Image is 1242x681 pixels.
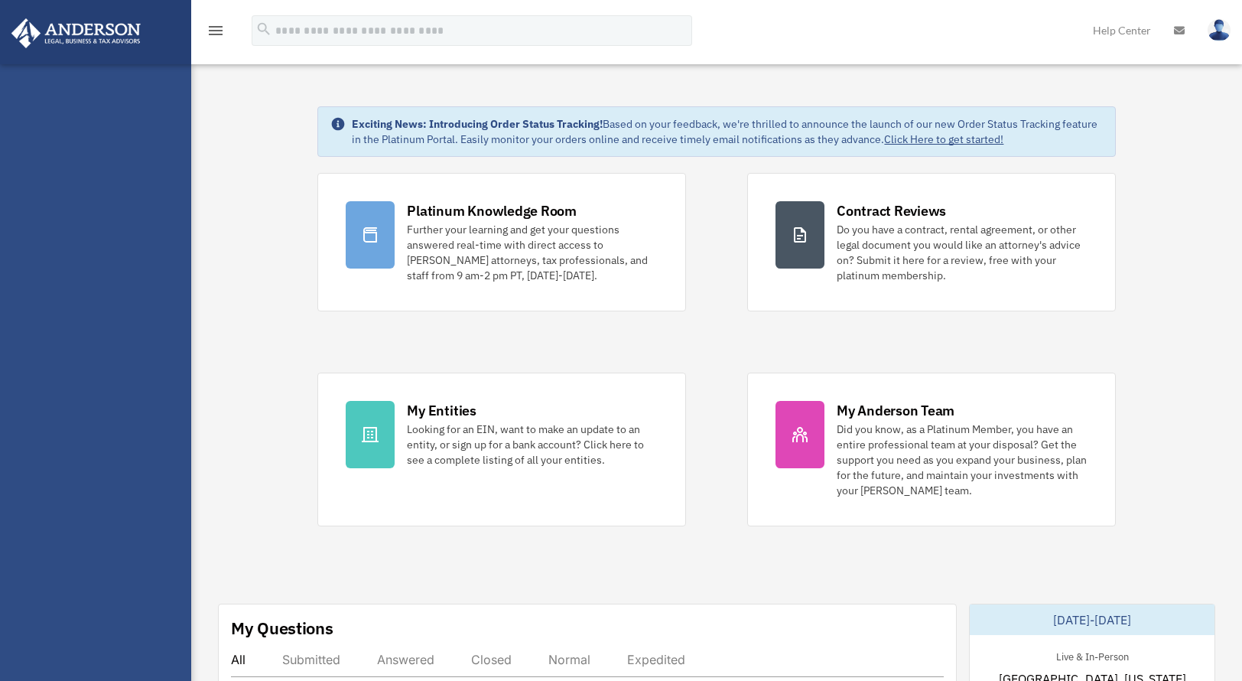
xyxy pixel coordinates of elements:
div: Did you know, as a Platinum Member, you have an entire professional team at your disposal? Get th... [837,422,1088,498]
i: search [255,21,272,37]
div: Expedited [627,652,685,667]
div: Platinum Knowledge Room [407,201,577,220]
div: Contract Reviews [837,201,946,220]
a: menu [206,27,225,40]
div: [DATE]-[DATE] [970,604,1214,635]
i: menu [206,21,225,40]
div: Normal [548,652,590,667]
div: Live & In-Person [1044,647,1141,663]
a: My Anderson Team Did you know, as a Platinum Member, you have an entire professional team at your... [747,373,1116,526]
div: Answered [377,652,434,667]
div: All [231,652,245,667]
div: My Anderson Team [837,401,954,420]
div: Based on your feedback, we're thrilled to announce the launch of our new Order Status Tracking fe... [352,116,1102,147]
a: Click Here to get started! [884,132,1003,146]
div: My Questions [231,617,333,640]
a: My Entities Looking for an EIN, want to make an update to an entity, or sign up for a bank accoun... [317,373,686,526]
div: Submitted [282,652,340,667]
img: Anderson Advisors Platinum Portal [7,18,145,48]
a: Platinum Knowledge Room Further your learning and get your questions answered real-time with dire... [317,173,686,311]
div: Looking for an EIN, want to make an update to an entity, or sign up for a bank account? Click her... [407,422,658,468]
div: Further your learning and get your questions answered real-time with direct access to [PERSON_NAM... [407,222,658,283]
div: My Entities [407,401,476,420]
div: Closed [471,652,512,667]
div: Do you have a contract, rental agreement, or other legal document you would like an attorney's ad... [837,222,1088,283]
img: User Pic [1208,19,1231,41]
a: Contract Reviews Do you have a contract, rental agreement, or other legal document you would like... [747,173,1116,311]
strong: Exciting News: Introducing Order Status Tracking! [352,117,603,131]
